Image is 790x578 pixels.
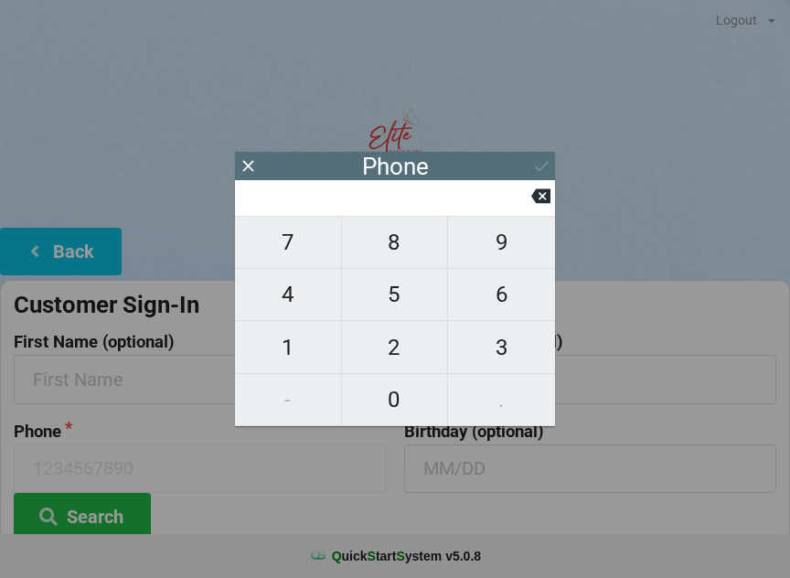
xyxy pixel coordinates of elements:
[448,216,555,269] button: 9
[448,321,555,373] button: 3
[342,328,448,367] span: 2
[448,275,555,314] span: 6
[235,321,342,373] button: 1
[342,216,449,269] button: 8
[235,223,341,262] span: 7
[362,157,429,176] div: Phone
[342,223,448,262] span: 8
[235,269,342,321] button: 4
[448,328,555,367] span: 3
[235,275,341,314] span: 4
[342,275,448,314] span: 5
[342,269,449,321] button: 5
[235,216,342,269] button: 7
[342,321,449,373] button: 2
[448,269,555,321] button: 6
[342,380,448,419] span: 0
[448,223,555,262] span: 9
[342,374,449,426] button: 0
[235,328,341,367] span: 1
